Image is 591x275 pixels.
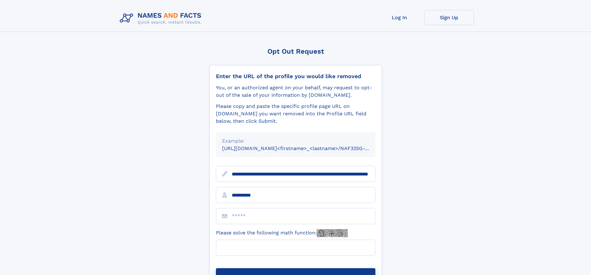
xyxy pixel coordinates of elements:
img: Logo Names and Facts [117,10,207,27]
div: Enter the URL of the profile you would like removed [216,73,375,80]
label: Please solve the following math function: [216,229,348,237]
div: Opt Out Request [209,47,382,55]
small: [URL][DOMAIN_NAME]<firstname>_<lastname>/NAF325G-xxxxxxxx [222,145,387,151]
a: Log In [375,10,424,25]
a: Sign Up [424,10,474,25]
div: You, or an authorized agent on your behalf, may request to opt-out of the sale of your informatio... [216,84,375,99]
div: Example: [222,137,369,145]
div: Please copy and paste the specific profile page URL on [DOMAIN_NAME] you want removed into the Pr... [216,103,375,125]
